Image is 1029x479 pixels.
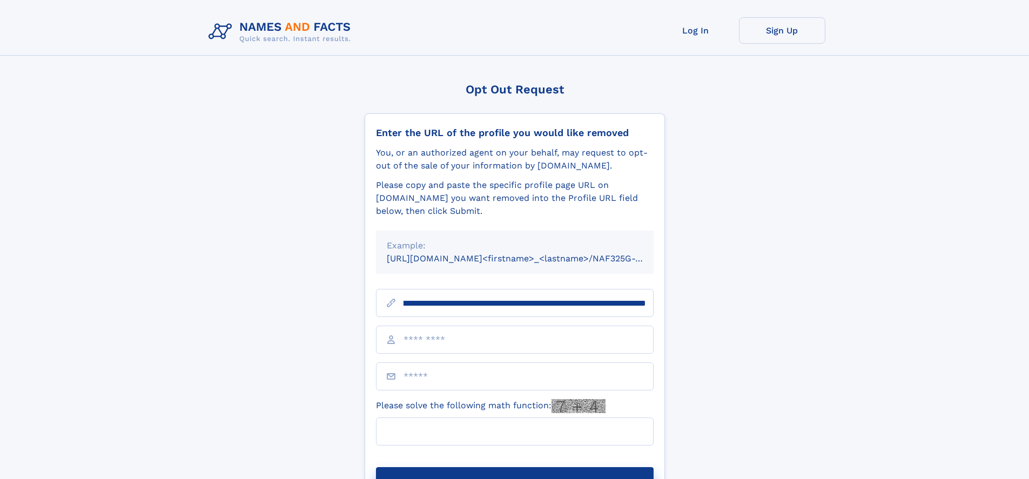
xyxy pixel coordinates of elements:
[376,127,654,139] div: Enter the URL of the profile you would like removed
[653,17,739,44] a: Log In
[365,83,665,96] div: Opt Out Request
[387,239,643,252] div: Example:
[739,17,825,44] a: Sign Up
[376,399,606,413] label: Please solve the following math function:
[204,17,360,46] img: Logo Names and Facts
[387,253,674,264] small: [URL][DOMAIN_NAME]<firstname>_<lastname>/NAF325G-xxxxxxxx
[376,146,654,172] div: You, or an authorized agent on your behalf, may request to opt-out of the sale of your informatio...
[376,179,654,218] div: Please copy and paste the specific profile page URL on [DOMAIN_NAME] you want removed into the Pr...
